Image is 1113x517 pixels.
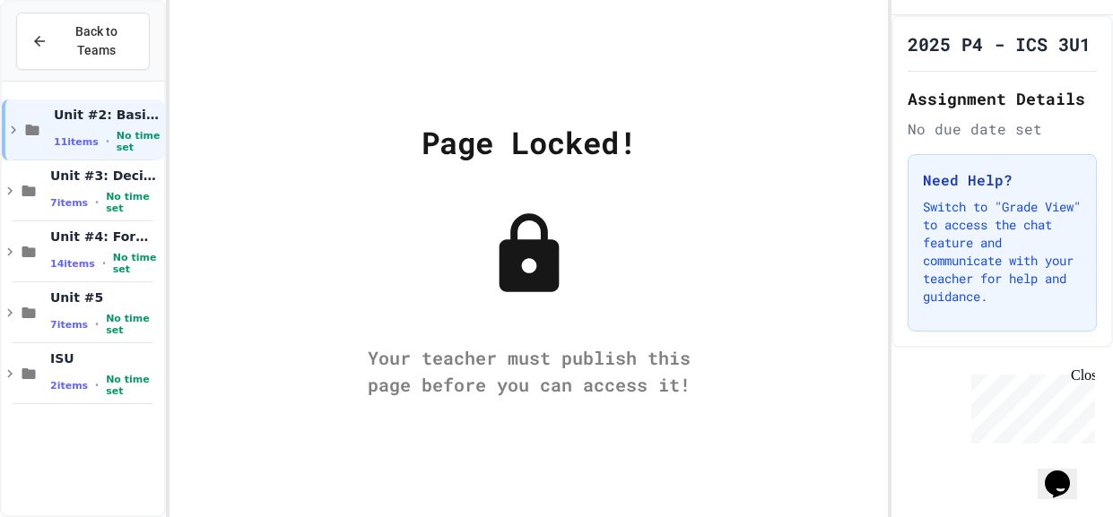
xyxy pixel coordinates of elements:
div: Page Locked! [422,119,637,165]
span: 11 items [54,136,99,148]
span: 14 items [50,258,95,270]
h2: Assignment Details [908,86,1097,111]
span: Back to Teams [58,22,135,60]
span: Unit #5 [50,289,161,306]
span: ISU [50,350,161,366]
span: 7 items [50,197,88,209]
div: Your teacher must publish this page before you can access it! [350,344,709,398]
h3: Need Help? [923,169,1082,191]
span: No time set [113,252,161,275]
span: No time set [106,191,161,214]
span: • [102,256,106,271]
span: Unit #3: Decision Statements [50,168,161,184]
div: Chat with us now!Close [7,7,124,114]
span: • [95,317,99,332]
span: No time set [117,130,161,153]
span: • [95,378,99,392]
span: No time set [106,313,161,336]
p: Switch to "Grade View" to access the chat feature and communicate with your teacher for help and ... [923,198,1082,306]
span: 7 items [50,319,88,331]
h1: 2025 P4 - ICS 3U1 [908,31,1091,56]
span: 2 items [50,380,88,392]
span: Unit #2: Basic Programming Concepts [54,107,161,123]
iframe: chat widget [1038,445,1095,499]
div: No due date set [908,118,1097,140]
span: • [95,195,99,210]
span: No time set [106,374,161,397]
iframe: chat widget [964,367,1095,444]
span: Unit #4: Formatting & Loops [50,228,161,245]
span: • [106,134,109,149]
